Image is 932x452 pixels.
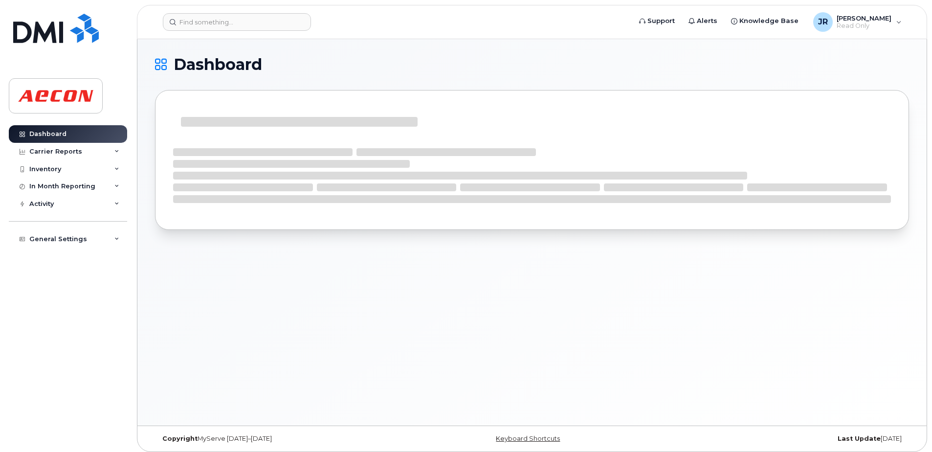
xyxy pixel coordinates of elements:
div: [DATE] [658,435,909,443]
span: Dashboard [174,57,262,72]
div: MyServe [DATE]–[DATE] [155,435,406,443]
a: Keyboard Shortcuts [496,435,560,442]
strong: Last Update [838,435,881,442]
strong: Copyright [162,435,198,442]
